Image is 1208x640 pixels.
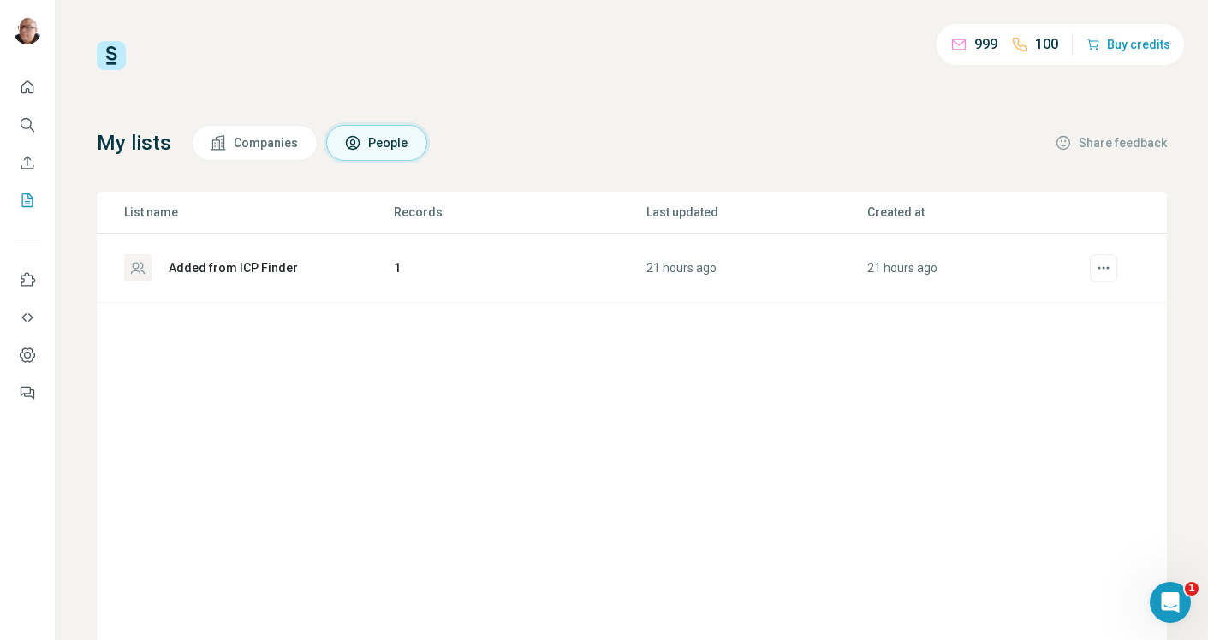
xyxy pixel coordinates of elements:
[867,204,1086,221] p: Created at
[393,234,646,303] td: 1
[14,340,41,370] button: Dashboard
[14,185,41,216] button: My lists
[14,377,41,408] button: Feedback
[1086,33,1170,56] button: Buy credits
[234,134,300,151] span: Companies
[1055,134,1167,151] button: Share feedback
[1185,582,1199,596] span: 1
[646,204,866,221] p: Last updated
[169,259,298,276] div: Added from ICP Finder
[1150,582,1191,623] iframe: Intercom live chat
[394,204,645,221] p: Records
[368,134,409,151] span: People
[866,234,1087,303] td: 21 hours ago
[974,34,997,55] p: 999
[97,41,126,70] img: Surfe Logo
[14,302,41,333] button: Use Surfe API
[646,234,866,303] td: 21 hours ago
[14,72,41,103] button: Quick start
[1035,34,1058,55] p: 100
[97,129,171,157] h4: My lists
[1090,254,1117,281] button: actions
[124,204,392,221] p: List name
[14,147,41,178] button: Enrich CSV
[14,264,41,295] button: Use Surfe on LinkedIn
[14,17,41,44] img: Avatar
[14,110,41,140] button: Search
